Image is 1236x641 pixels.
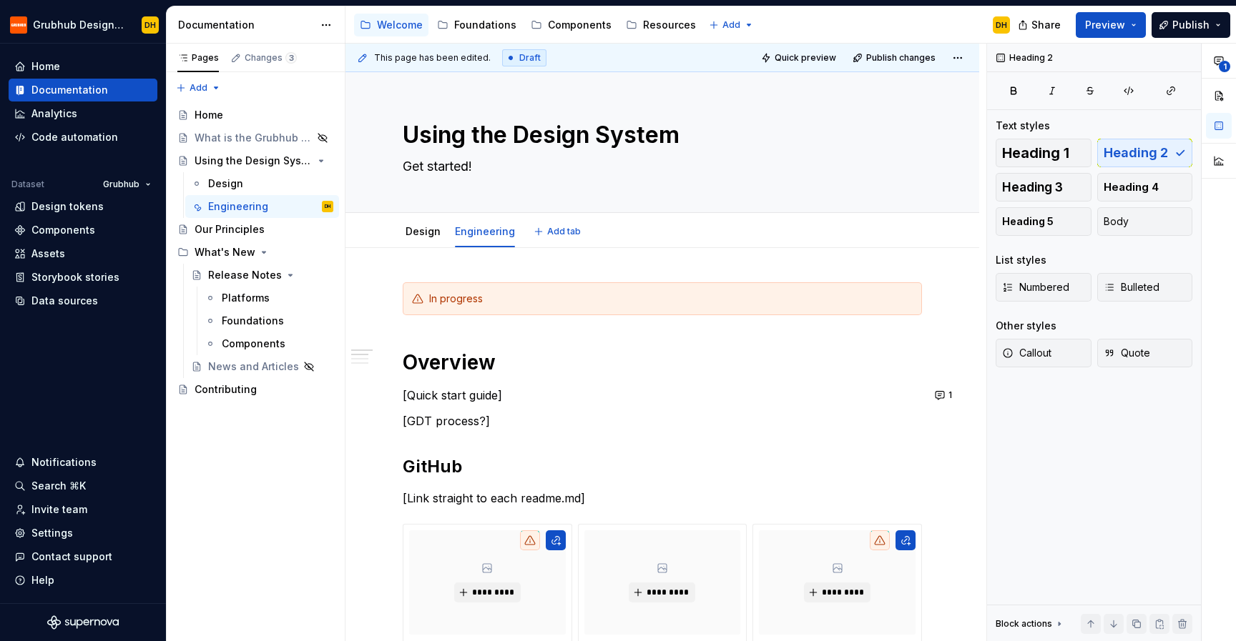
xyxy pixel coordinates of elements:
div: Search ⌘K [31,479,86,493]
div: Storybook stories [31,270,119,284]
a: Home [9,55,157,78]
div: Engineering [449,216,521,246]
span: Grubhub [103,179,139,190]
span: Preview [1085,18,1125,32]
span: Bulleted [1104,280,1159,294]
div: Analytics [31,106,77,121]
div: Design [400,216,446,246]
a: Foundations [431,14,522,36]
button: Heading 1 [996,139,1092,167]
button: Callout [996,339,1092,367]
img: 4e8d6f31-f5cf-47b4-89aa-e4dec1dc0822.png [10,16,27,34]
a: EngineeringDH [185,195,339,218]
span: Callout [1002,346,1051,360]
button: Notifications [9,451,157,474]
a: Components [525,14,617,36]
button: Grubhub [97,174,157,194]
button: Numbered [996,273,1092,302]
button: Publish [1152,12,1230,38]
button: Heading 5 [996,207,1092,236]
div: DH [144,19,156,31]
a: Components [199,332,339,355]
span: Publish changes [866,52,936,64]
button: Body [1097,207,1193,236]
a: Resources [620,14,702,36]
span: Quote [1104,346,1150,360]
div: Engineering [208,199,268,214]
div: Pages [177,52,219,64]
textarea: Using the Design System [400,118,919,152]
div: Code automation [31,130,118,144]
div: What is the Grubhub Design System? [195,131,313,145]
a: What is the Grubhub Design System? [172,126,339,149]
div: List styles [996,253,1046,267]
span: Heading 3 [1002,180,1063,194]
div: Documentation [178,18,313,32]
a: Home [172,104,339,126]
span: This page has been edited. [374,52,491,64]
a: Settings [9,522,157,545]
a: Analytics [9,102,157,125]
a: Assets [9,242,157,265]
div: Data sources [31,294,98,308]
div: Text styles [996,119,1050,133]
h2: GitHub [403,455,922,478]
span: 1 [948,389,952,401]
span: Share [1031,18,1061,32]
a: Platforms [199,287,339,309]
div: Changes [245,52,297,64]
a: News and Articles [185,355,339,378]
a: Documentation [9,79,157,101]
div: Documentation [31,83,108,97]
button: Heading 3 [996,173,1092,202]
svg: Supernova Logo [47,615,119,630]
span: Heading 1 [1002,146,1069,160]
h1: Overview [403,349,922,375]
div: What's New [172,241,339,264]
span: 1 [1219,61,1230,72]
div: What's New [195,245,255,259]
button: Quick preview [757,48,843,68]
span: Heading 4 [1104,180,1159,194]
a: Welcome [354,14,428,36]
a: Using the Design System [172,149,339,172]
div: Dataset [11,179,44,190]
a: Components [9,219,157,242]
a: Design [185,172,339,195]
p: [Link straight to each readme.md] [403,490,922,507]
p: [Quick start guide] [403,387,922,404]
a: Design [406,225,441,237]
button: Heading 4 [1097,173,1193,202]
a: Design tokens [9,195,157,218]
button: Help [9,569,157,592]
div: Components [31,223,95,237]
a: Code automation [9,126,157,149]
a: Invite team [9,498,157,521]
button: Quote [1097,339,1193,367]
div: Components [548,18,612,32]
div: Home [31,59,60,74]
button: Share [1011,12,1070,38]
a: Foundations [199,309,339,332]
span: Quick preview [775,52,836,64]
button: Add [172,78,225,98]
button: Add [705,15,758,35]
div: Foundations [222,314,284,328]
div: Contributing [195,382,257,397]
button: Preview [1076,12,1146,38]
textarea: Get started! [400,155,919,178]
div: Design [208,177,243,191]
a: Release Notes [185,264,339,287]
a: Our Principles [172,218,339,241]
span: Add [722,19,740,31]
div: In progress [429,292,913,306]
a: Storybook stories [9,266,157,289]
div: Page tree [354,11,702,39]
button: Contact support [9,545,157,568]
button: Publish changes [848,48,942,68]
div: Our Principles [195,222,265,237]
div: Contact support [31,550,112,564]
div: Settings [31,526,73,540]
div: Assets [31,247,65,261]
